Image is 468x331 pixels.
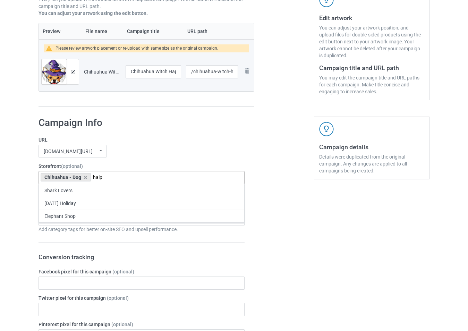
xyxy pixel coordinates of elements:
th: Campaign title [123,23,184,39]
img: svg+xml;base64,PD94bWwgdmVyc2lvbj0iMS4wIiBlbmNvZGluZz0iVVRGLTgiPz4KPHN2ZyB3aWR0aD0iMjhweCIgaGVpZ2... [243,67,251,75]
div: Please review artwork placement or re-upload with same size as the original campaign. [56,44,218,52]
span: (optional) [112,269,134,274]
img: svg+xml;base64,PD94bWwgdmVyc2lvbj0iMS4wIiBlbmNvZGluZz0iVVRGLTgiPz4KPHN2ZyB3aWR0aD0iNDJweCIgaGVpZ2... [319,122,334,136]
h3: Campaign details [319,143,424,151]
img: warning [46,46,56,51]
img: svg+xml;base64,PD94bWwgdmVyc2lvbj0iMS4wIiBlbmNvZGluZz0iVVRGLTgiPz4KPHN2ZyB3aWR0aD0iMTRweCIgaGVpZ2... [71,70,75,74]
img: original.png [42,59,67,88]
b: You can adjust your artwork using the edit button. [39,10,148,16]
div: Add category tags for better on-site SEO and upsell performance. [39,226,245,233]
label: Pinterest pixel for this campaign [39,321,245,328]
label: Twitter pixel for this campaign [39,295,245,302]
th: File name [82,23,123,39]
h3: Campaign title and URL path [319,64,424,72]
label: Storefront [39,163,245,170]
div: You may edit the campaign title and URL paths for each campaign. Make title concise and engaging ... [319,74,424,95]
div: Details were duplicated from the original campaign. Any changes are applied to all campaigns bein... [319,153,424,174]
th: Preview [39,23,82,39]
span: (optional) [107,295,129,301]
th: URL path [184,23,240,39]
h1: Campaign Info [39,117,245,129]
div: Chihuahua - Dog [41,173,91,181]
div: [DATE] Holiday [39,197,244,210]
div: You can adjust your artwork position, and upload files for double-sided products using the edit b... [319,24,424,59]
div: [DOMAIN_NAME][URL] [44,149,93,154]
span: (optional) [61,163,83,169]
div: Chihuahua Witch Happy [DATE].png [84,68,121,75]
div: Shark Lovers [39,184,244,197]
label: URL [39,136,245,143]
h3: Conversion tracking [39,253,245,261]
div: Elephant Shop [39,210,244,222]
span: (optional) [111,322,133,327]
h3: Edit artwork [319,14,424,22]
label: Facebook pixel for this campaign [39,268,245,275]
